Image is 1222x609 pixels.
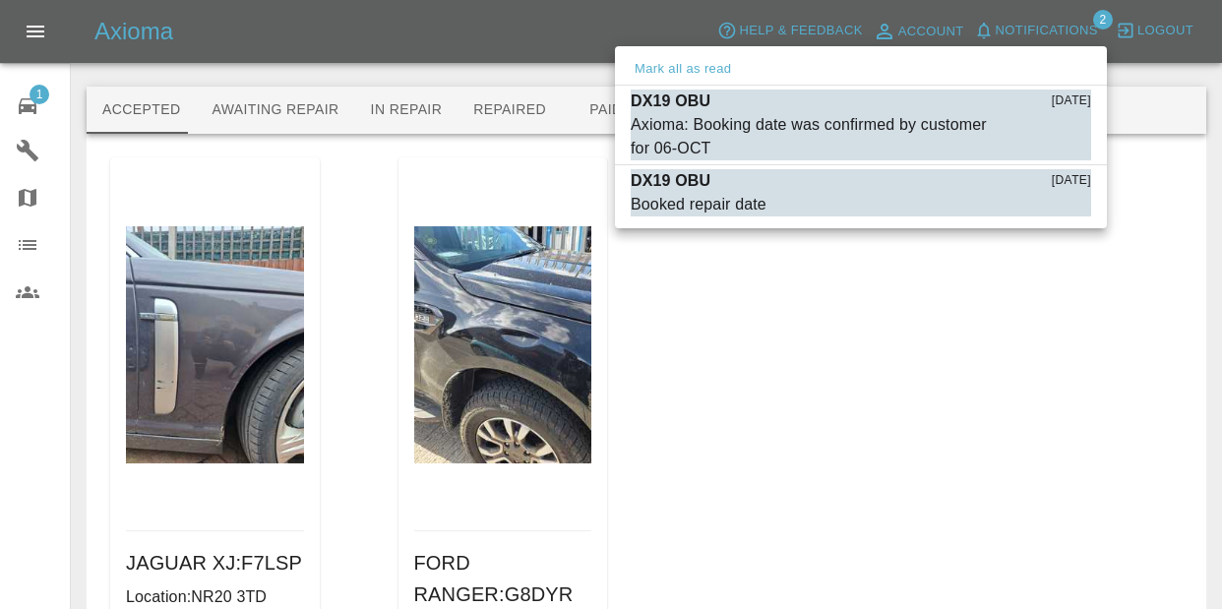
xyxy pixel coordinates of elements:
[1052,171,1091,191] span: [DATE]
[631,90,710,113] p: DX19 OBU
[631,58,735,81] button: Mark all as read
[1052,91,1091,111] span: [DATE]
[631,169,710,193] p: DX19 OBU
[631,193,766,216] div: Booked repair date
[631,113,993,160] div: Axioma: Booking date was confirmed by customer for 06-OCT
